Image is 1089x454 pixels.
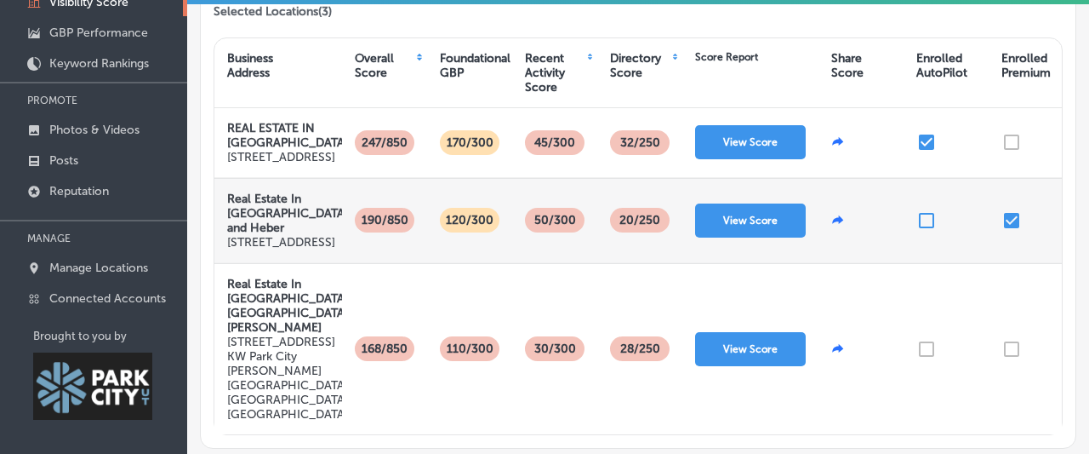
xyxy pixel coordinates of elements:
div: Enrolled Premium [1001,51,1051,80]
p: 50/300 [529,208,581,233]
p: 32 /250 [615,130,665,155]
strong: Real Estate In [GEOGRAPHIC_DATA], [GEOGRAPHIC_DATA][PERSON_NAME] [227,277,351,335]
p: 20 /250 [614,208,665,233]
p: Connected Accounts [49,291,166,306]
p: Posts [49,153,78,168]
p: 168/850 [356,336,413,361]
p: Reputation [49,184,109,198]
button: View Score [695,125,806,159]
p: 247/850 [356,130,413,155]
p: GBP Performance [49,26,148,40]
p: [STREET_ADDRESS] [227,235,348,250]
div: Share Score [831,51,864,80]
button: View Score [695,332,806,366]
strong: Real Estate In [GEOGRAPHIC_DATA] and Heber [227,192,348,235]
div: Score Report [695,51,758,63]
div: Directory Score [610,51,670,80]
p: Photos & Videos [49,123,140,137]
p: 28 /250 [615,336,665,361]
p: Brought to you by [33,330,187,342]
p: 45/300 [529,130,580,155]
p: 170/300 [442,130,499,155]
div: Enrolled AutoPilot [916,51,967,80]
div: Overall Score [355,51,414,80]
img: Park City [33,353,152,420]
strong: REAL ESTATE IN [GEOGRAPHIC_DATA] [227,121,348,150]
p: 30/300 [529,336,581,361]
p: Keyword Rankings [49,56,149,71]
p: 120/300 [441,208,499,233]
p: [STREET_ADDRESS] KW Park City [PERSON_NAME][GEOGRAPHIC_DATA], [GEOGRAPHIC_DATA] [GEOGRAPHIC_DATA] [227,335,351,422]
p: 110/300 [442,336,499,361]
div: Recent Activity Score [525,51,585,95]
div: Business Address [227,51,273,80]
p: 190/850 [356,208,413,233]
div: Foundational GBP [440,51,510,80]
button: View Score [695,204,806,238]
p: [STREET_ADDRESS] [227,150,348,164]
p: Manage Locations [49,261,148,275]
